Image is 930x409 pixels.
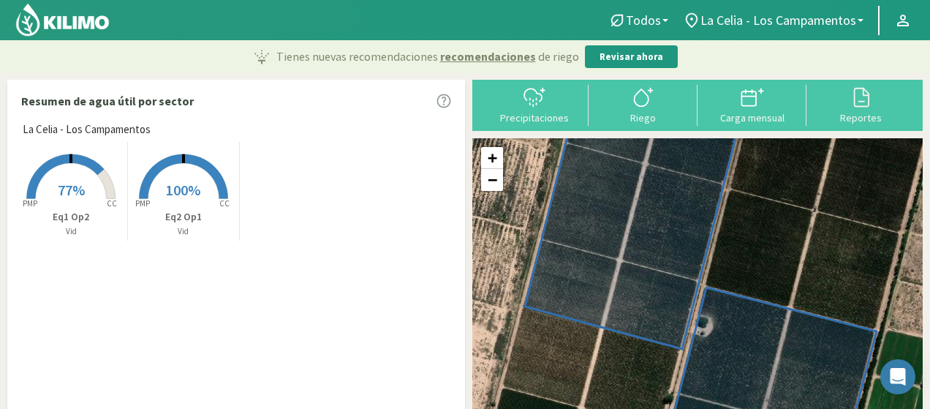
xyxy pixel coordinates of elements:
div: Precipitaciones [484,113,584,123]
span: Todos [626,12,661,28]
div: Reportes [811,113,911,123]
p: Eq2 Op1 [128,209,240,225]
button: Revisar ahora [585,45,678,69]
tspan: CC [107,198,118,209]
span: recomendaciones [440,48,536,65]
span: 77% [58,181,85,199]
p: Resumen de agua útil por sector [21,92,194,110]
p: Tienes nuevas recomendaciones [276,48,579,65]
a: Zoom out [481,169,503,191]
tspan: CC [219,198,230,209]
button: Riego [589,85,697,124]
span: de riego [538,48,579,65]
img: Kilimo [15,2,110,37]
span: 100% [166,181,200,199]
tspan: PMP [135,198,150,209]
tspan: PMP [23,198,37,209]
div: Riego [593,113,693,123]
p: Vid [128,225,240,238]
span: La Celia - Los Campamentos [700,12,856,28]
a: Zoom in [481,147,503,169]
p: Revisar ahora [600,50,663,64]
span: La Celia - Los Campamentos [23,121,151,138]
div: Open Intercom Messenger [880,359,915,394]
p: Eq1 Op2 [15,209,127,225]
button: Precipitaciones [480,85,589,124]
button: Reportes [806,85,915,124]
button: Carga mensual [697,85,806,124]
div: Carga mensual [702,113,802,123]
p: Vid [15,225,127,238]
